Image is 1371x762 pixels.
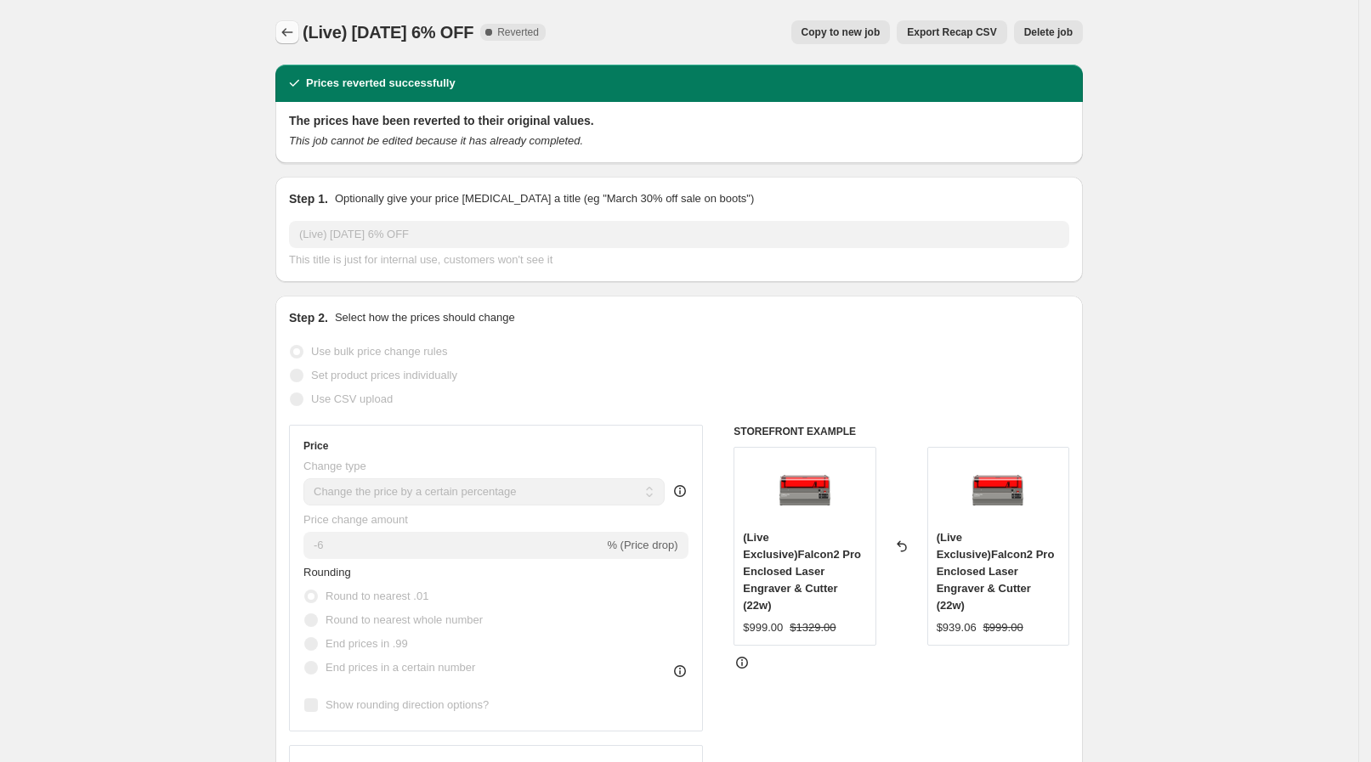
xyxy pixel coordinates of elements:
span: % (Price drop) [607,539,677,551]
div: $999.00 [743,619,783,636]
button: Delete job [1014,20,1083,44]
span: Change type [303,460,366,472]
button: Export Recap CSV [897,20,1006,44]
span: Use bulk price change rules [311,345,447,358]
strike: $999.00 [983,619,1023,636]
span: Delete job [1024,25,1073,39]
p: Optionally give your price [MEDICAL_DATA] a title (eg "March 30% off sale on boots") [335,190,754,207]
img: Falcon2_Pro_4_80x.png [771,456,839,524]
p: Select how the prices should change [335,309,515,326]
input: 30% off holiday sale [289,221,1069,248]
h2: Prices reverted successfully [306,75,456,92]
span: Round to nearest .01 [326,590,428,602]
span: Use CSV upload [311,392,393,405]
img: Falcon2_Pro_4_80x.png [964,456,1032,524]
span: Set product prices individually [311,369,457,381]
span: This title is just for internal use, customers won't see it [289,253,552,266]
h2: Step 2. [289,309,328,326]
span: End prices in .99 [326,637,408,650]
span: End prices in a certain number [326,661,475,674]
span: Export Recap CSV [907,25,996,39]
h2: The prices have been reverted to their original values. [289,112,1069,129]
i: This job cannot be edited because it has already completed. [289,134,583,147]
h2: Step 1. [289,190,328,207]
span: Rounding [303,566,351,579]
h3: Price [303,439,328,453]
span: Reverted [497,25,539,39]
span: Round to nearest whole number [326,613,483,626]
button: Price change jobs [275,20,299,44]
div: help [671,483,688,500]
div: $939.06 [937,619,977,636]
h6: STOREFRONT EXAMPLE [734,425,1069,438]
span: (Live Exclusive)Falcon2 Pro Enclosed Laser Engraver & Cutter (22w) [743,531,861,612]
strike: $1329.00 [790,619,836,636]
span: Copy to new job [802,25,881,39]
span: Price change amount [303,513,408,526]
span: (Live Exclusive)Falcon2 Pro Enclosed Laser Engraver & Cutter (22w) [937,531,1055,612]
input: -15 [303,532,603,559]
button: Copy to new job [791,20,891,44]
span: Show rounding direction options? [326,698,489,711]
span: (Live) [DATE] 6% OFF [303,23,473,42]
